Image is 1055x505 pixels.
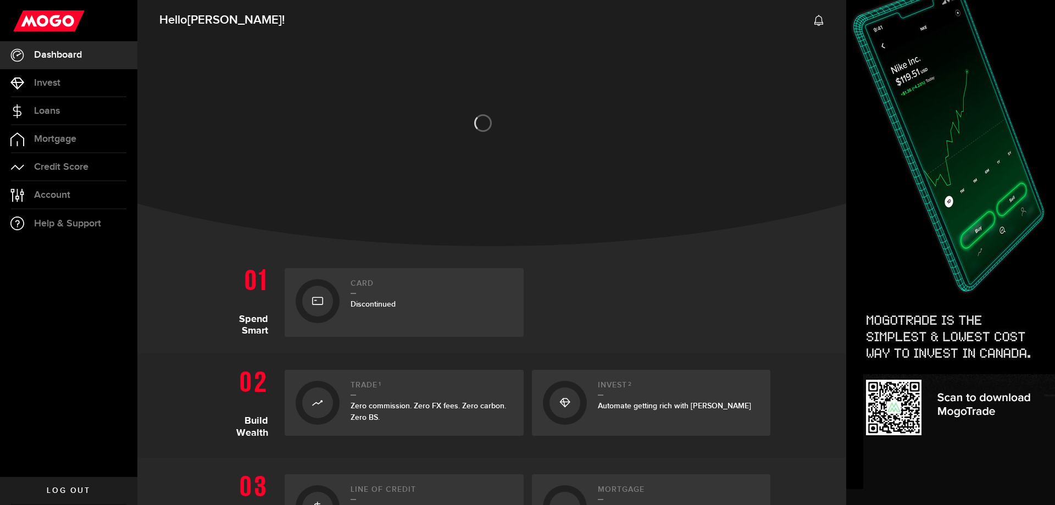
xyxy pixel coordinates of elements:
h2: Card [351,279,513,294]
span: [PERSON_NAME] [187,13,282,27]
span: Help & Support [34,219,101,229]
h2: Invest [598,381,760,396]
h1: Spend Smart [213,263,276,337]
a: Trade1Zero commission. Zero FX fees. Zero carbon. Zero BS. [285,370,524,436]
span: Discontinued [351,299,396,309]
h2: Line of credit [351,485,513,500]
sup: 1 [379,381,381,387]
span: Invest [34,78,60,88]
a: CardDiscontinued [285,268,524,337]
h2: Trade [351,381,513,396]
span: Automate getting rich with [PERSON_NAME] [598,401,751,410]
span: Hello ! [159,9,285,32]
span: Zero commission. Zero FX fees. Zero carbon. Zero BS. [351,401,506,422]
button: Open LiveChat chat widget [9,4,42,37]
a: Invest2Automate getting rich with [PERSON_NAME] [532,370,771,436]
span: Loans [34,106,60,116]
span: Dashboard [34,50,82,60]
span: Log out [47,487,90,495]
h2: Mortgage [598,485,760,500]
span: Credit Score [34,162,88,172]
sup: 2 [628,381,632,387]
h1: Build Wealth [213,364,276,441]
span: Account [34,190,70,200]
span: Mortgage [34,134,76,144]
